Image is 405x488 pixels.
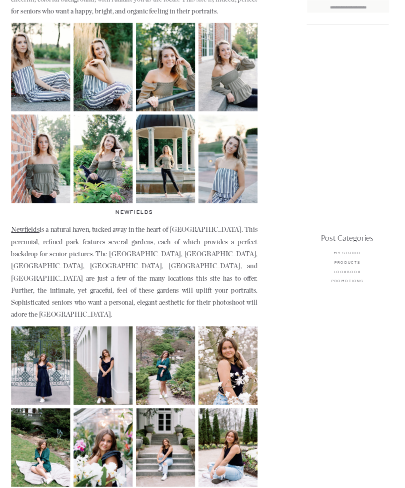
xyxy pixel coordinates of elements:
img: Indianapolis Senior Picture at Newfields Lilly House [73,326,132,405]
a: Lookbook [322,269,372,276]
a: Products [322,260,372,266]
img: Senior Picture at the Garden at Newfields [198,408,257,487]
p: is a natural haven, tucked away in the heart of [GEOGRAPHIC_DATA]. This perennial, refined park f... [11,223,257,320]
img: Fall outfit for senior pictures at Coxhall Gardens [198,22,257,111]
img: Newfields Senior Picture at greenhouse [73,408,132,487]
a: Promotions [322,279,372,285]
a: MY Studio [322,251,372,256]
p: Post Categories [307,234,387,244]
img: Senior Picture with flowering tree at Newfields by Indianapolis Senior Photographer Monette Wagner [198,326,257,405]
img: Warm glow for senior pictures [73,22,132,111]
img: High School Senior Picture at Lilly House at Newfields [136,408,195,487]
a: Newfields [11,226,39,233]
img: Indianapolis Senior Photographer [136,114,195,203]
strong: Newfields [115,209,153,214]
